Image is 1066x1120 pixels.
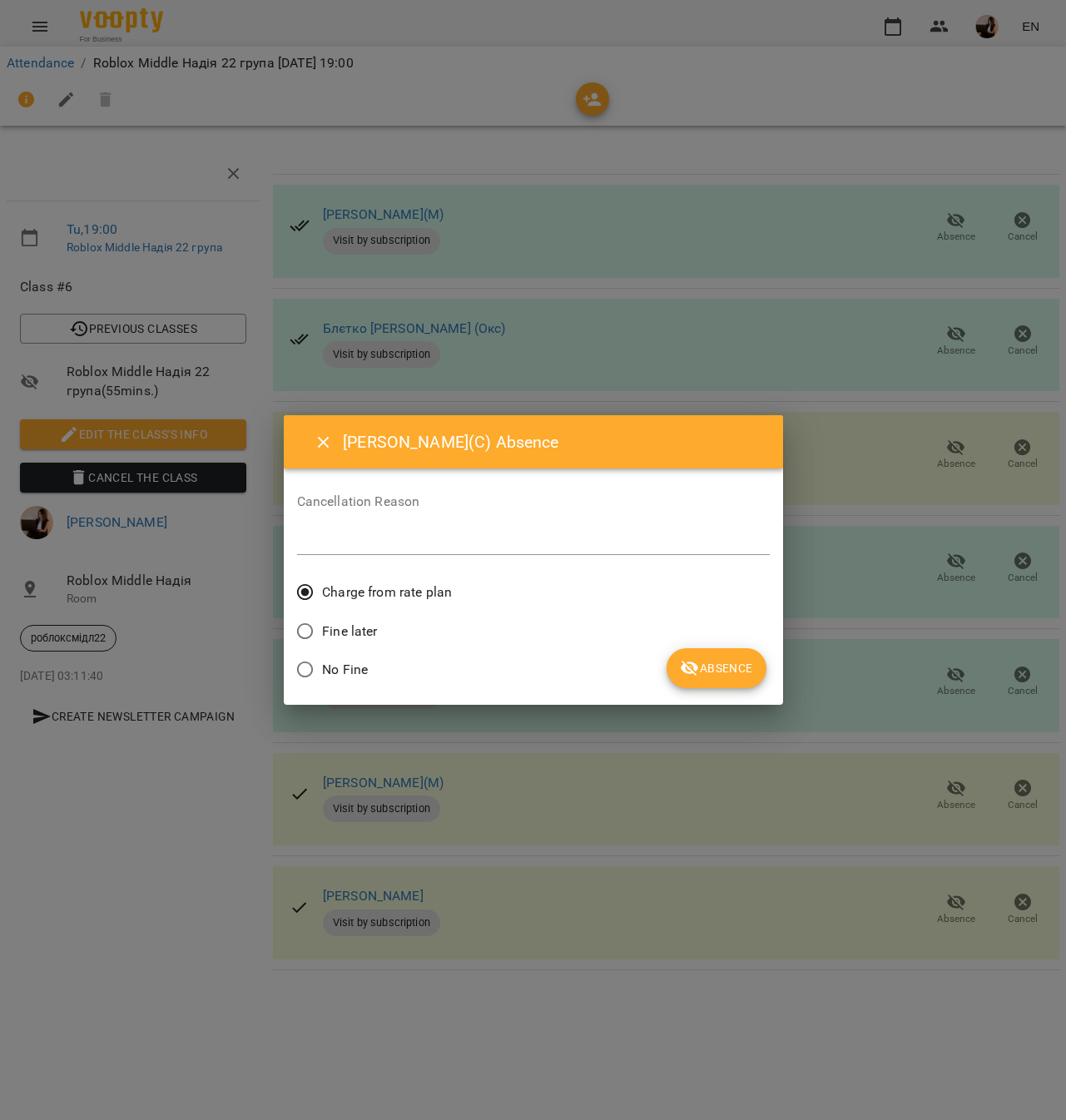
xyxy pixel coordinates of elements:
[322,660,368,680] span: No Fine
[297,495,770,508] label: Cancellation Reason
[322,622,377,642] span: Fine later
[680,658,752,678] span: Absence
[304,423,344,463] button: Close
[343,429,762,455] h6: [PERSON_NAME](С) Absence
[322,582,452,602] span: Charge from rate plan
[667,648,766,688] button: Absence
